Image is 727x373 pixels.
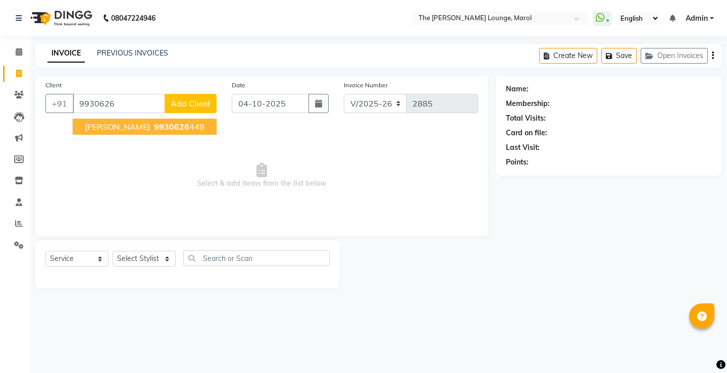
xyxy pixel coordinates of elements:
[506,128,547,138] div: Card on file:
[45,94,74,113] button: +91
[85,122,150,132] span: [PERSON_NAME]
[641,48,708,64] button: Open Invoices
[47,44,85,63] a: INVOICE
[685,333,717,363] iframe: chat widget
[232,81,245,90] label: Date
[165,94,217,113] button: Add Client
[506,113,546,124] div: Total Visits:
[506,157,529,168] div: Points:
[73,94,165,113] input: Search by Name/Mobile/Email/Code
[506,84,529,94] div: Name:
[45,125,478,226] span: Select & add items from the list below
[183,250,330,266] input: Search or Scan
[171,98,211,109] span: Add Client
[26,4,95,32] img: logo
[152,122,204,132] ngb-highlight: 449
[539,48,597,64] button: Create New
[601,48,637,64] button: Save
[97,48,168,58] a: PREVIOUS INVOICES
[506,142,540,153] div: Last Visit:
[344,81,388,90] label: Invoice Number
[154,122,189,132] span: 9930626
[686,13,708,24] span: Admin
[111,4,155,32] b: 08047224946
[506,98,550,109] div: Membership:
[45,81,62,90] label: Client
